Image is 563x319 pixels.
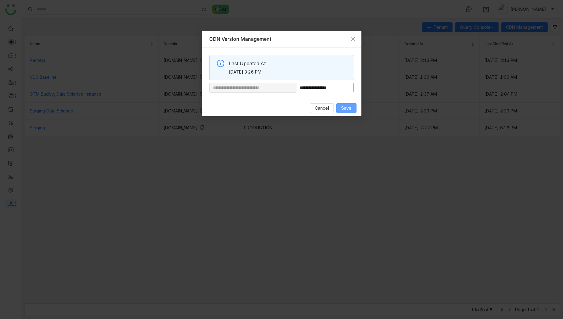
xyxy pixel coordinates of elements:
[209,36,354,42] div: CDN Version Management
[345,31,361,47] button: Close
[341,105,352,112] span: Save
[315,105,329,112] span: Cancel
[336,103,357,113] button: Save
[229,60,349,67] span: Last Updated At
[229,69,349,75] span: [DATE] 3:26 PM
[310,103,334,113] button: Cancel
